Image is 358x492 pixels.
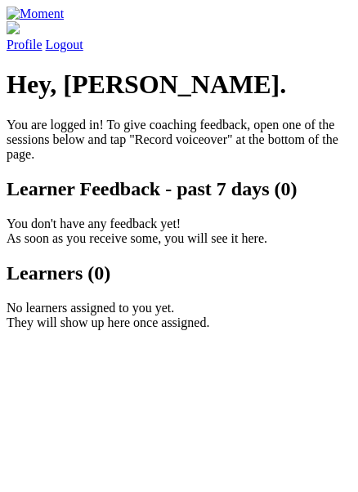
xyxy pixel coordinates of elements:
a: Profile [7,21,351,51]
h2: Learner Feedback - past 7 days (0) [7,178,351,200]
h1: Hey, [PERSON_NAME]. [7,69,351,100]
img: default_avatar-b4e2223d03051bc43aaaccfb402a43260a3f17acc7fafc1603fdf008d6cba3c9.png [7,21,20,34]
p: You don't have any feedback yet! As soon as you receive some, you will see it here. [7,217,351,246]
p: No learners assigned to you yet. They will show up here once assigned. [7,301,351,330]
p: You are logged in! To give coaching feedback, open one of the sessions below and tap "Record voic... [7,118,351,162]
a: Logout [46,38,83,51]
img: Moment [7,7,64,21]
h2: Learners (0) [7,262,351,284]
